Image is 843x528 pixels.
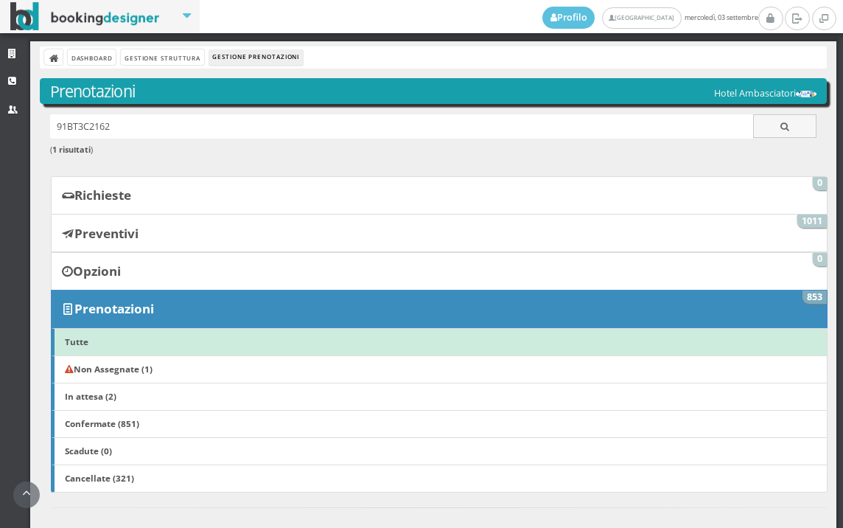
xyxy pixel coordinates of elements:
span: mercoledì, 03 settembre [542,7,758,29]
a: Cancellate (321) [51,465,828,493]
input: Ricerca cliente - (inserisci il codice, il nome, il cognome, il numero di telefono o la mail) [50,114,754,139]
b: Opzioni [73,263,121,279]
img: 29cdc84380f711ecb0a10a069e529790.png [796,91,816,97]
b: 1 risultati [52,144,91,155]
h5: Hotel Ambasciatori [714,88,816,99]
span: 1011 [797,215,828,228]
b: Non Assegnate (1) [65,363,153,375]
span: 853 [802,291,828,304]
span: 0 [813,177,828,190]
a: Non Assegnate (1) [51,355,828,383]
a: [GEOGRAPHIC_DATA] [602,7,681,29]
a: Tutte [51,328,828,356]
h3: Prenotazioni [50,82,817,101]
b: Cancellate (321) [65,472,134,484]
a: Opzioni 0 [51,252,828,291]
img: BookingDesigner.com [10,2,160,31]
a: Prenotazioni 853 [51,290,828,328]
a: Scadute (0) [51,437,828,465]
h6: ( ) [50,145,817,155]
b: Prenotazioni [74,300,154,317]
span: 0 [813,253,828,266]
a: Dashboard [68,49,116,65]
b: Confermate (851) [65,417,139,429]
b: Scadute (0) [65,445,112,456]
b: Richieste [74,187,131,204]
a: Gestione Struttura [121,49,203,65]
a: Confermate (851) [51,410,828,438]
li: Gestione Prenotazioni [209,49,303,66]
a: Profilo [542,7,595,29]
b: Preventivi [74,225,139,242]
b: In attesa (2) [65,390,116,402]
a: In attesa (2) [51,383,828,411]
a: Richieste 0 [51,176,828,215]
b: Tutte [65,336,88,347]
a: Preventivi 1011 [51,214,828,252]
